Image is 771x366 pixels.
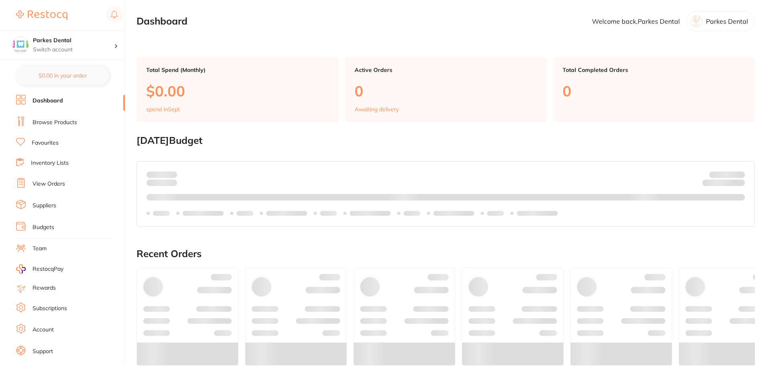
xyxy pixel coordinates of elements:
[592,18,680,25] p: Welcome back, Parkes Dental
[563,83,745,99] p: 0
[163,171,177,178] strong: $0.00
[731,181,745,188] strong: $0.00
[32,139,59,147] a: Favourites
[33,265,63,273] span: RestocqPay
[404,210,420,217] p: Labels
[146,67,329,73] p: Total Spend (Monthly)
[33,37,114,45] h4: Parkes Dental
[33,326,54,334] a: Account
[153,210,170,217] p: Labels
[31,159,69,167] a: Inventory Lists
[33,46,114,54] p: Switch account
[16,264,26,274] img: RestocqPay
[16,6,67,25] a: Restocq Logo
[355,67,537,73] p: Active Orders
[33,180,65,188] a: View Orders
[33,97,63,105] a: Dashboard
[146,83,329,99] p: $0.00
[183,210,224,217] p: Labels extended
[433,210,474,217] p: Labels extended
[33,119,77,127] a: Browse Products
[709,171,745,178] p: Budget:
[147,171,177,178] p: Spent:
[266,210,307,217] p: Labels extended
[563,67,745,73] p: Total Completed Orders
[729,171,745,178] strong: $NaN
[487,210,504,217] p: Labels
[553,57,755,122] a: Total Completed Orders0
[320,210,337,217] p: Labels
[12,37,29,53] img: Parkes Dental
[706,18,748,25] p: Parkes Dental
[345,57,547,122] a: Active Orders0Awaiting delivery
[33,305,67,313] a: Subscriptions
[137,16,188,27] h2: Dashboard
[33,223,54,231] a: Budgets
[16,10,67,20] img: Restocq Logo
[350,210,391,217] p: Labels extended
[702,178,745,188] p: Remaining:
[33,348,53,356] a: Support
[16,66,109,85] button: $0.00 in your order
[355,106,399,112] p: Awaiting delivery
[33,245,47,253] a: Team
[137,57,339,122] a: Total Spend (Monthly)$0.00spend inSept
[237,210,253,217] p: Labels
[355,83,537,99] p: 0
[147,178,177,188] p: month
[16,264,63,274] a: RestocqPay
[33,202,56,210] a: Suppliers
[33,284,56,292] a: Rewards
[517,210,558,217] p: Labels extended
[137,135,755,146] h2: [DATE] Budget
[137,248,755,260] h2: Recent Orders
[146,106,180,112] p: spend in Sept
